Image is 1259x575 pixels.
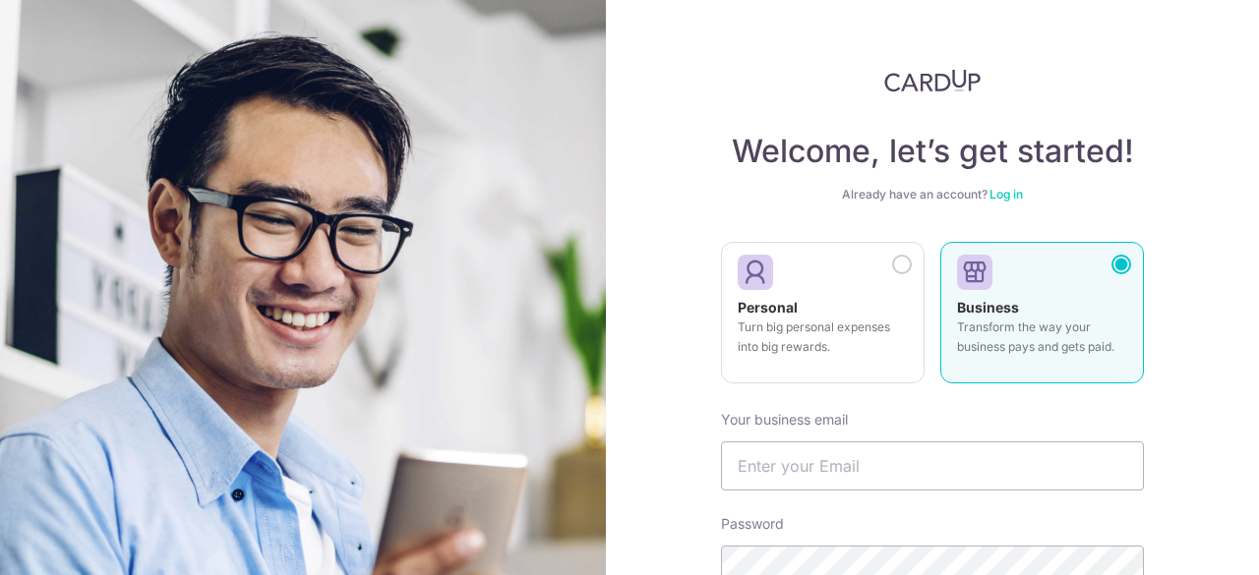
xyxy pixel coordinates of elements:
[884,69,981,92] img: CardUp Logo
[721,441,1144,490] input: Enter your Email
[957,317,1127,357] p: Transform the way your business pays and gets paid.
[989,187,1023,201] a: Log in
[721,410,848,430] label: Your business email
[738,299,798,316] strong: Personal
[957,299,1019,316] strong: Business
[721,242,925,395] a: Personal Turn big personal expenses into big rewards.
[738,317,908,357] p: Turn big personal expenses into big rewards.
[721,514,784,534] label: Password
[721,132,1144,171] h4: Welcome, let’s get started!
[721,187,1144,202] div: Already have an account?
[940,242,1144,395] a: Business Transform the way your business pays and gets paid.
